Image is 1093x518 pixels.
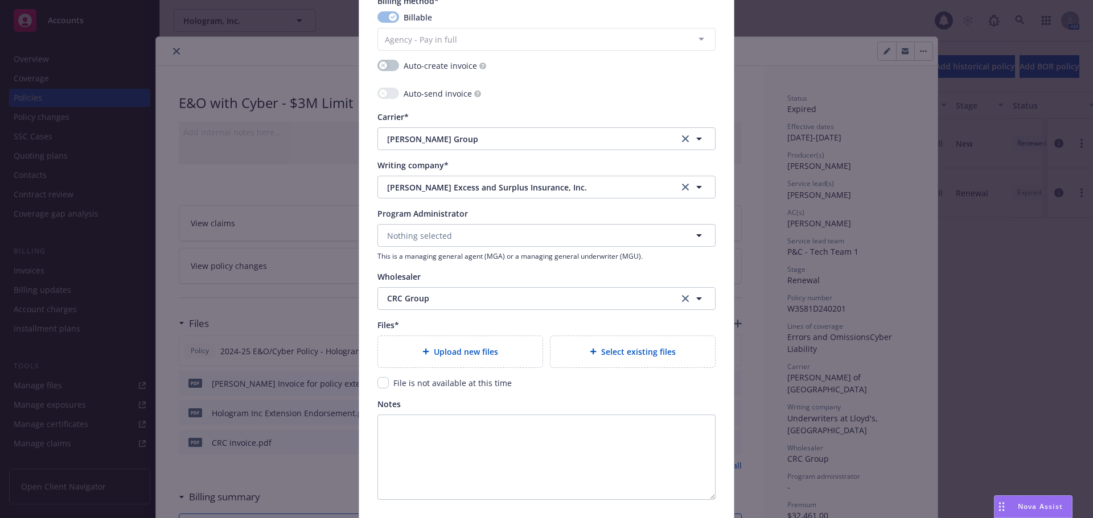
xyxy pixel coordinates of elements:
div: Billable [377,11,716,23]
span: [PERSON_NAME] Group [387,133,661,145]
a: clear selection [679,292,692,305]
button: [PERSON_NAME] Groupclear selection [377,127,716,150]
span: Carrier* [377,111,409,122]
button: CRC Groupclear selection [377,287,716,310]
span: Auto-create invoice [404,60,477,72]
span: [PERSON_NAME] Excess and Surplus Insurance, Inc. [387,181,661,193]
a: clear selection [679,180,692,194]
span: Auto-send invoice [404,88,472,100]
span: Nothing selected [387,230,452,242]
span: File is not available at this time [393,378,512,388]
button: Nothing selected [377,224,716,247]
button: Nova Assist [994,495,1073,518]
span: Files* [377,320,399,330]
span: Select existing files [601,346,676,358]
div: Upload new files [377,335,543,368]
span: This is a managing general agent (MGA) or a managing general underwriter (MGU). [377,251,716,261]
span: Nova Assist [1018,502,1063,511]
span: Upload new files [434,346,498,358]
div: Select existing files [550,335,716,368]
span: Program Administrator [377,208,468,219]
button: [PERSON_NAME] Excess and Surplus Insurance, Inc.clear selection [377,176,716,198]
a: clear selection [679,132,692,146]
span: CRC Group [387,292,661,304]
span: Writing company* [377,160,449,171]
span: Notes [377,399,401,409]
div: Drag to move [995,496,1009,517]
span: Wholesaler [377,271,421,282]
